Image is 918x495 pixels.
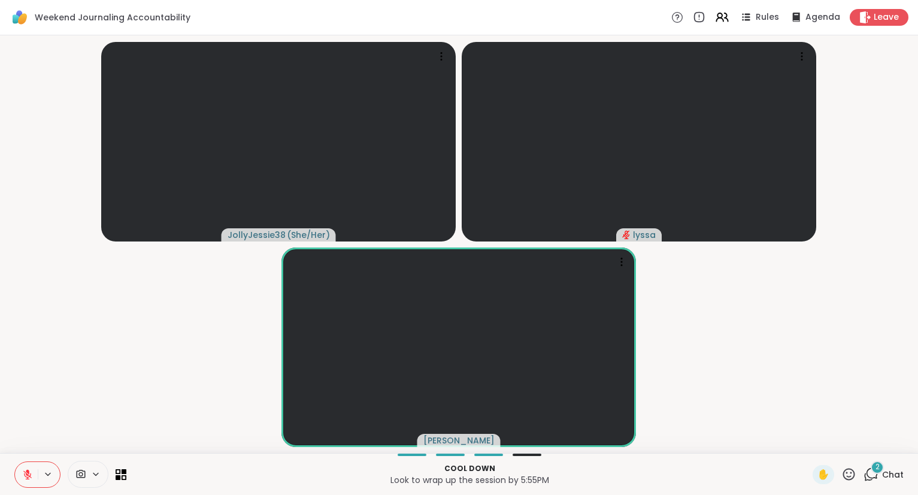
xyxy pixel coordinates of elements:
[805,11,840,23] span: Agenda
[875,462,880,472] span: 2
[756,11,779,23] span: Rules
[228,229,286,241] span: JollyJessie38
[622,231,631,239] span: audio-muted
[423,434,495,446] span: [PERSON_NAME]
[10,7,30,28] img: ShareWell Logomark
[817,467,829,482] span: ✋
[134,474,805,486] p: Look to wrap up the session by 5:55PM
[882,469,904,481] span: Chat
[35,11,190,23] span: Weekend Journaling Accountability
[287,229,330,241] span: ( She/Her )
[874,11,899,23] span: Leave
[134,463,805,474] p: Cool down
[633,229,656,241] span: lyssa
